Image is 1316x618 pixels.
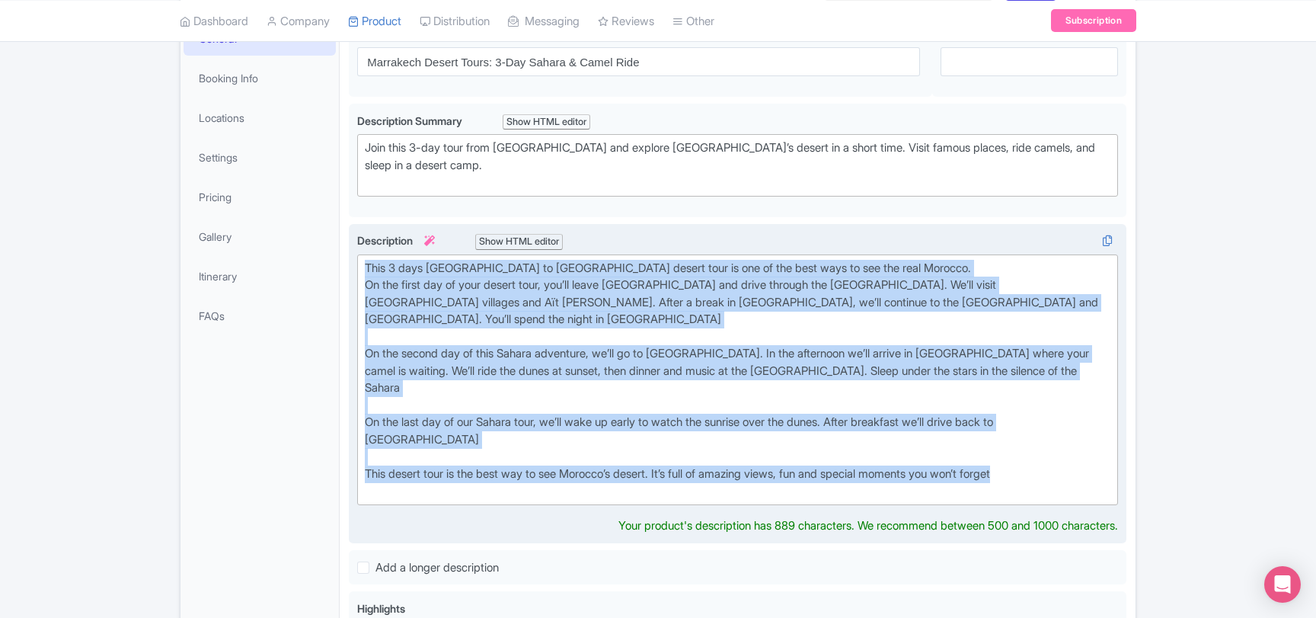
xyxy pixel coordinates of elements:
[365,466,1110,500] div: This desert tour is the best way to see Morocco’s desert. It’s full of amazing views, fun and spe...
[375,560,499,575] span: Add a longer description
[365,139,1110,191] div: Join this 3-day tour from [GEOGRAPHIC_DATA] and explore [GEOGRAPHIC_DATA]’s desert in a short tim...
[184,180,336,214] a: Pricing
[184,101,336,135] a: Locations
[618,517,1118,535] div: Your product's description has 889 characters. We recommend between 500 and 1000 characters.
[1051,9,1136,32] a: Subscription
[357,114,465,127] span: Description Summary
[503,114,590,130] div: Show HTML editor
[1264,566,1301,603] div: Open Intercom Messenger
[365,345,1110,414] div: On the second day of this Sahara adventure, we’ll go to [GEOGRAPHIC_DATA]. In the afternoon we’ll...
[475,234,563,250] div: Show HTML editor
[365,414,1110,466] div: On the last day of our Sahara tour, we’ll wake up early to watch the sunrise over the dunes. Afte...
[365,260,1110,346] div: This 3 days [GEOGRAPHIC_DATA] to [GEOGRAPHIC_DATA] desert tour is one of the best ways to see the...
[184,140,336,175] a: Settings
[184,61,336,95] a: Booking Info
[184,259,336,293] a: Itinerary
[357,602,405,615] span: Highlights
[184,219,336,254] a: Gallery
[184,299,336,333] a: FAQs
[357,234,437,247] span: Description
